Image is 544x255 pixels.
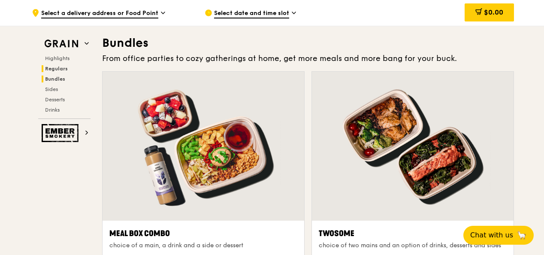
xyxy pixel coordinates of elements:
span: Sides [45,86,58,92]
img: Grain web logo [42,36,81,52]
span: Drinks [45,107,60,113]
span: Regulars [45,66,68,72]
span: Select a delivery address or Food Point [41,9,158,18]
img: Ember Smokery web logo [42,124,81,142]
span: Desserts [45,97,65,103]
span: Chat with us [470,230,513,240]
span: Select date and time slot [214,9,289,18]
span: Highlights [45,55,70,61]
button: Chat with us🦙 [463,226,534,245]
span: Bundles [45,76,65,82]
div: Twosome [319,228,507,240]
h3: Bundles [102,35,514,51]
span: $0.00 [484,8,503,16]
div: Meal Box Combo [109,228,297,240]
div: From office parties to cozy gatherings at home, get more meals and more bang for your buck. [102,52,514,64]
span: 🦙 [517,230,527,240]
div: choice of a main, a drink and a side or dessert [109,241,297,250]
div: choice of two mains and an option of drinks, desserts and sides [319,241,507,250]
